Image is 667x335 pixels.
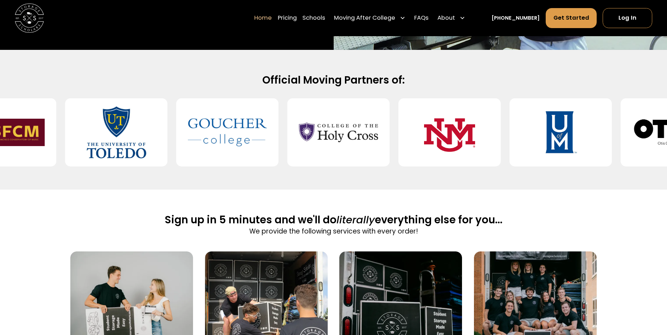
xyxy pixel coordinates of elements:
[331,8,409,28] div: Moving After College
[299,104,378,160] img: College of the Holy Cross
[77,104,156,160] img: University of Toledo
[278,8,297,28] a: Pricing
[521,104,601,160] img: University of Memphis
[410,104,489,160] img: University of New Mexico
[414,8,429,28] a: FAQs
[188,104,267,160] img: Goucher College
[546,8,597,28] a: Get Started
[603,8,652,28] a: Log In
[165,226,502,236] p: We provide the following services with every order!
[100,73,567,87] h2: Official Moving Partners of:
[437,14,455,23] div: About
[492,14,540,22] a: [PHONE_NUMBER]
[165,213,502,226] h2: Sign up in 5 minutes and we'll do everything else for you...
[334,14,395,23] div: Moving After College
[254,8,272,28] a: Home
[15,4,44,33] img: Storage Scholars main logo
[302,8,325,28] a: Schools
[336,212,375,227] span: literally
[435,8,468,28] div: About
